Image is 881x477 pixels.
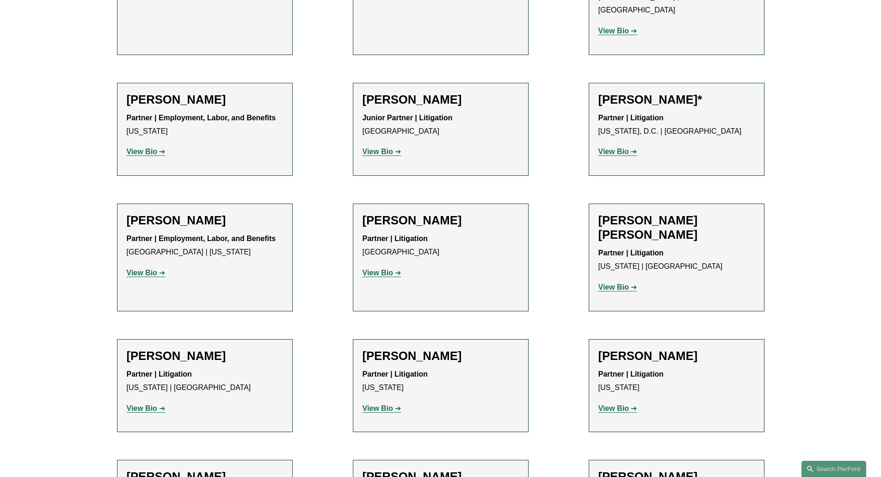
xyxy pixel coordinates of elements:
[598,349,755,363] h2: [PERSON_NAME]
[598,249,664,257] strong: Partner | Litigation
[127,114,276,122] strong: Partner | Employment, Labor, and Benefits
[127,148,157,155] strong: View Bio
[598,404,629,412] strong: View Bio
[363,148,401,155] a: View Bio
[363,93,519,107] h2: [PERSON_NAME]
[598,27,629,35] strong: View Bio
[127,148,166,155] a: View Bio
[598,93,755,107] h2: [PERSON_NAME]*
[598,112,755,138] p: [US_STATE], D.C. | [GEOGRAPHIC_DATA]
[127,232,283,259] p: [GEOGRAPHIC_DATA] | [US_STATE]
[363,213,519,228] h2: [PERSON_NAME]
[127,404,157,412] strong: View Bio
[598,247,755,273] p: [US_STATE] | [GEOGRAPHIC_DATA]
[127,269,157,277] strong: View Bio
[363,404,393,412] strong: View Bio
[363,368,519,395] p: [US_STATE]
[127,349,283,363] h2: [PERSON_NAME]
[127,404,166,412] a: View Bio
[801,461,866,477] a: Search this site
[127,93,283,107] h2: [PERSON_NAME]
[598,27,637,35] a: View Bio
[598,283,637,291] a: View Bio
[598,148,637,155] a: View Bio
[363,404,401,412] a: View Bio
[127,235,276,242] strong: Partner | Employment, Labor, and Benefits
[363,232,519,259] p: [GEOGRAPHIC_DATA]
[598,283,629,291] strong: View Bio
[598,404,637,412] a: View Bio
[127,269,166,277] a: View Bio
[598,114,664,122] strong: Partner | Litigation
[363,370,428,378] strong: Partner | Litigation
[363,269,401,277] a: View Bio
[363,114,453,122] strong: Junior Partner | Litigation
[127,368,283,395] p: [US_STATE] | [GEOGRAPHIC_DATA]
[598,370,664,378] strong: Partner | Litigation
[127,370,192,378] strong: Partner | Litigation
[363,112,519,138] p: [GEOGRAPHIC_DATA]
[363,349,519,363] h2: [PERSON_NAME]
[363,269,393,277] strong: View Bio
[363,235,428,242] strong: Partner | Litigation
[363,148,393,155] strong: View Bio
[598,368,755,395] p: [US_STATE]
[127,213,283,228] h2: [PERSON_NAME]
[127,112,283,138] p: [US_STATE]
[598,213,755,242] h2: [PERSON_NAME] [PERSON_NAME]
[598,148,629,155] strong: View Bio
